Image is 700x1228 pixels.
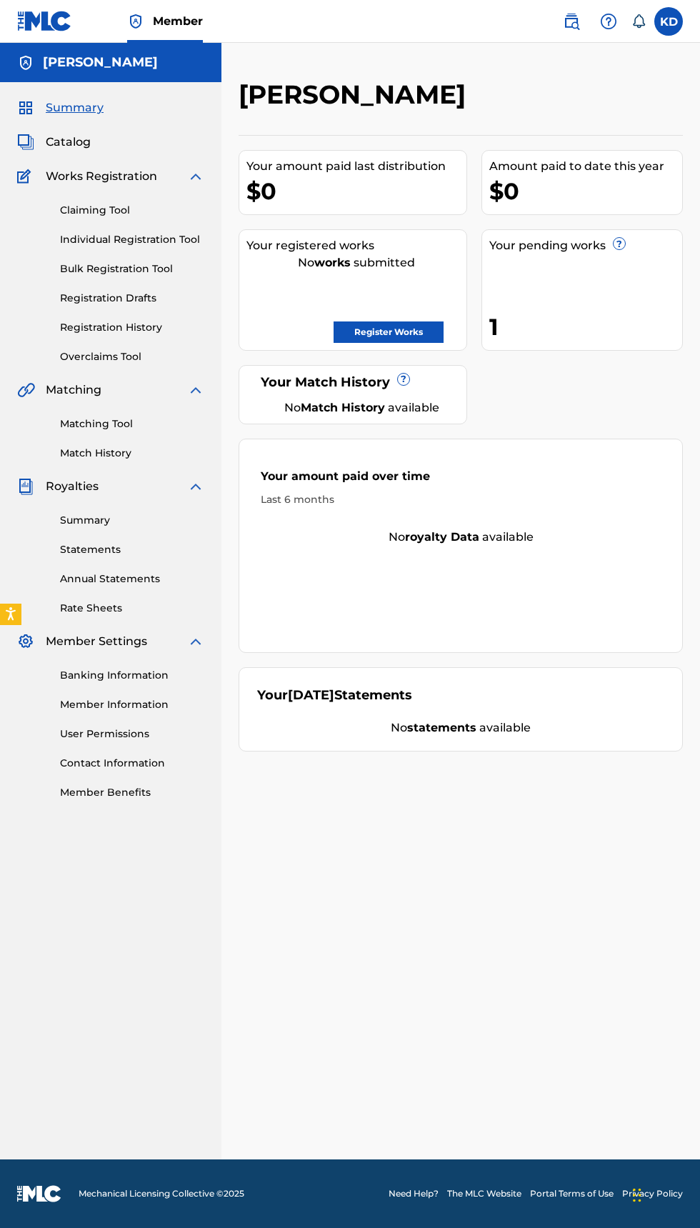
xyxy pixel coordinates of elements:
[489,175,683,207] div: $0
[17,478,34,495] img: Royalties
[17,134,34,151] img: Catalog
[46,99,104,116] span: Summary
[314,256,351,269] strong: works
[629,1159,700,1228] iframe: Chat Widget
[46,478,99,495] span: Royalties
[405,530,479,544] strong: royalty data
[600,13,617,30] img: help
[79,1187,244,1200] span: Mechanical Licensing Collective © 2025
[60,416,204,431] a: Matching Tool
[187,168,204,185] img: expand
[60,320,204,335] a: Registration History
[246,175,466,207] div: $0
[46,381,101,399] span: Matching
[654,7,683,36] div: User Menu
[187,381,204,399] img: expand
[633,1174,641,1217] div: Drag
[261,492,661,507] div: Last 6 months
[275,399,449,416] div: No available
[60,601,204,616] a: Rate Sheets
[187,633,204,650] img: expand
[489,158,683,175] div: Amount paid to date this year
[60,727,204,742] a: User Permissions
[60,446,204,461] a: Match History
[60,203,204,218] a: Claiming Tool
[60,756,204,771] a: Contact Information
[187,478,204,495] img: expand
[631,14,646,29] div: Notifications
[17,11,72,31] img: MLC Logo
[246,158,466,175] div: Your amount paid last distribution
[60,291,204,306] a: Registration Drafts
[46,633,147,650] span: Member Settings
[17,99,104,116] a: SummarySummary
[127,13,144,30] img: Top Rightsholder
[288,687,334,703] span: [DATE]
[60,349,204,364] a: Overclaims Tool
[622,1187,683,1200] a: Privacy Policy
[60,785,204,800] a: Member Benefits
[407,721,476,734] strong: statements
[447,1187,521,1200] a: The MLC Website
[530,1187,614,1200] a: Portal Terms of Use
[614,238,625,249] span: ?
[489,237,683,254] div: Your pending works
[60,668,204,683] a: Banking Information
[257,686,412,705] div: Your Statements
[257,719,664,737] div: No available
[60,542,204,557] a: Statements
[17,54,34,71] img: Accounts
[17,168,36,185] img: Works Registration
[60,697,204,712] a: Member Information
[46,134,91,151] span: Catalog
[43,54,158,71] h5: Kirk Davidson
[239,79,473,111] h2: [PERSON_NAME]
[563,13,580,30] img: search
[46,168,157,185] span: Works Registration
[60,571,204,586] a: Annual Statements
[246,237,466,254] div: Your registered works
[389,1187,439,1200] a: Need Help?
[17,381,35,399] img: Matching
[261,468,661,492] div: Your amount paid over time
[153,13,203,29] span: Member
[246,254,466,271] div: No submitted
[60,232,204,247] a: Individual Registration Tool
[489,311,683,343] div: 1
[60,261,204,276] a: Bulk Registration Tool
[17,99,34,116] img: Summary
[17,134,91,151] a: CatalogCatalog
[557,7,586,36] a: Public Search
[17,633,34,650] img: Member Settings
[60,513,204,528] a: Summary
[594,7,623,36] div: Help
[17,1185,61,1202] img: logo
[239,529,682,546] div: No available
[334,321,444,343] a: Register Works
[257,373,449,392] div: Your Match History
[301,401,385,414] strong: Match History
[398,374,409,385] span: ?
